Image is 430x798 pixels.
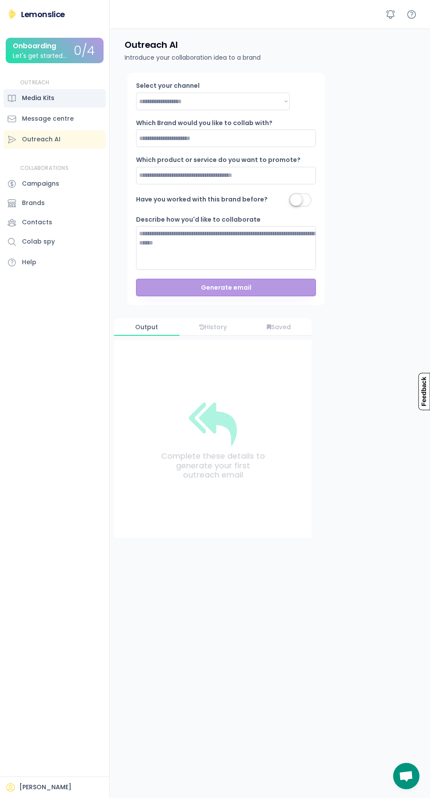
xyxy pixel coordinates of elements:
div: Select your channel [136,82,224,90]
div: Saved [247,324,312,331]
div: Let's get started... [13,53,67,59]
div: Media Kits [22,93,54,103]
div: Colab spy [22,237,55,246]
button: Generate email [136,279,316,296]
div: COLLABORATIONS [20,165,68,172]
div: Have you worked with this brand before? [136,195,268,204]
div: Outreach AI [22,135,61,144]
div: Help [22,258,36,267]
div: OUTREACH [20,79,50,86]
a: Obrolan terbuka [393,763,419,789]
div: Describe how you'd like to collaborate [136,216,261,224]
div: Brands [22,198,45,208]
h4: Outreach AI [125,39,178,50]
div: Output [114,324,179,331]
div: Campaigns [22,179,59,188]
div: Introduce your collaboration idea to a brand [125,53,261,62]
div: Complete these details to generate your first outreach email [158,451,268,480]
div: History [180,324,246,331]
div: [PERSON_NAME] [19,783,72,792]
div: 0/4 [74,44,95,58]
div: Onboarding [13,42,56,50]
div: Lemonslice [21,9,65,20]
div: Which Brand would you like to collab with? [136,119,272,128]
div: Which product or service do you want to promote? [136,156,301,165]
img: Lemonslice [7,9,18,19]
div: Message centre [22,114,74,123]
div: Contacts [22,218,52,227]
